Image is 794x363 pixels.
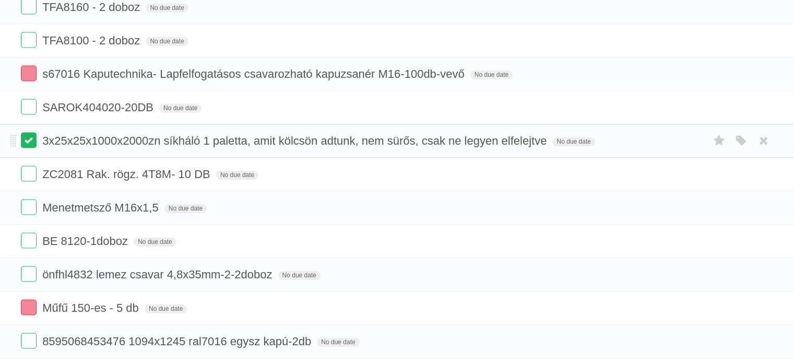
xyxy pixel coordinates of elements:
label: Done [21,32,37,48]
label: Done [21,299,37,315]
span: TFA8160 - 2 doboz [42,1,143,14]
span: ZC2081 Rak. rögz. 4T8M- 10 DB [42,168,213,181]
label: Done [21,132,37,148]
span: 8595068453476 1094x1245 ral7016 egysz kapú-2db [42,335,314,348]
label: Done [21,65,37,81]
span: No due date [317,337,359,347]
span: 3x25x25x1000x2000zn síkháló 1 paletta, amit kölcsön adtunk, nem sürős, csak ne legyen elfelejtve [42,134,549,147]
span: No due date [552,137,595,146]
span: No due date [134,237,176,247]
span: No due date [146,37,188,46]
label: Done [21,333,37,348]
span: Menetmetsző M16x1,5 [42,201,161,214]
label: Done [21,99,37,114]
span: No due date [470,70,513,79]
span: No due date [146,3,188,13]
span: No due date [145,304,187,313]
label: Done [21,232,37,248]
label: Done [21,266,37,282]
span: önfhl4832 lemez csavar 4,8x35mm-2-2doboz [42,268,275,281]
span: s67016 Kaputechnika- Lapfelfogatásos csavarozható kapuzsanér M16-100db-vevő [42,67,467,80]
label: Star task [709,132,729,149]
span: TFA8100 - 2 doboz [42,34,143,47]
span: No due date [216,170,258,180]
span: No due date [159,103,202,113]
span: Műfű 150-es - 5 db [42,301,141,314]
label: Done [21,166,37,181]
label: Done [21,199,37,215]
span: BE 8120-1doboz [42,235,131,248]
span: No due date [278,271,321,280]
span: SAROK404020-20DB [42,101,156,114]
span: No due date [164,204,207,213]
